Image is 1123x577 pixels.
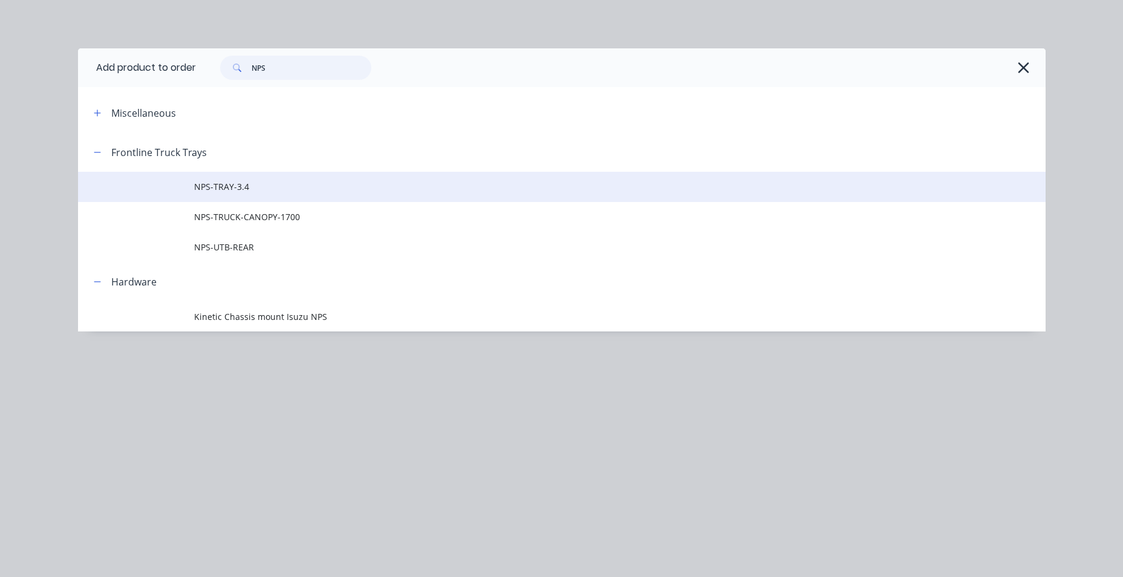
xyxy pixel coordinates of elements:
div: Add product to order [78,48,196,87]
div: Hardware [111,275,157,289]
div: Frontline Truck Trays [111,145,207,160]
input: Search... [252,56,371,80]
span: NPS-TRUCK-CANOPY-1700 [194,210,875,223]
span: NPS-TRAY-3.4 [194,180,875,193]
span: Kinetic Chassis mount Isuzu NPS [194,310,875,323]
div: Miscellaneous [111,106,176,120]
span: NPS-UTB-REAR [194,241,875,253]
